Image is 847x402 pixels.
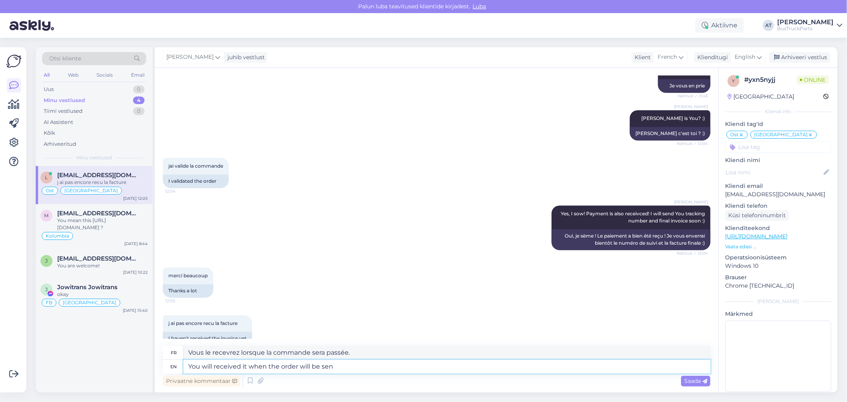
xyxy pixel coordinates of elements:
[674,104,708,110] span: [PERSON_NAME]
[754,132,808,137] span: [GEOGRAPHIC_DATA]
[735,53,755,62] span: English
[45,286,48,292] span: J
[163,175,229,188] div: I validated the order
[677,141,708,147] span: Nähtud ✓ 12:04
[725,310,831,318] p: Märkmed
[44,118,73,126] div: AI Assistent
[777,19,833,25] div: [PERSON_NAME]
[725,120,831,128] p: Kliendi tag'id
[694,53,728,62] div: Klienditugi
[797,75,829,84] span: Online
[168,321,237,327] span: j ai pas encore recu la facture
[171,346,177,359] div: fr
[66,70,80,80] div: Web
[49,54,81,63] span: Otsi kliente
[57,255,140,262] span: johnjadergaviria@gmail.com
[123,307,148,313] div: [DATE] 15:40
[224,53,265,62] div: juhib vestlust
[727,93,794,101] div: [GEOGRAPHIC_DATA]
[631,53,651,62] div: Klient
[769,52,830,63] div: Arhiveeri vestlus
[95,70,114,80] div: Socials
[129,70,146,80] div: Email
[725,210,789,221] div: Küsi telefoninumbrit
[44,107,83,115] div: Tiimi vestlused
[42,70,51,80] div: All
[46,234,69,238] span: Kolumbia
[732,78,735,84] span: y
[166,53,214,62] span: [PERSON_NAME]
[763,20,774,31] div: AT
[168,163,223,169] span: jai valide la commande
[45,258,48,264] span: j
[730,132,739,137] span: Ost
[684,377,707,385] span: Saada
[641,116,705,122] span: [PERSON_NAME] is You? :)
[6,54,21,69] img: Askly Logo
[658,53,677,62] span: French
[552,230,710,250] div: Oui, je sème ! Le paiement a bien été reçu ! Je vous enverrai bientôt le numéro de suivi et la fa...
[123,195,148,201] div: [DATE] 12:05
[725,262,831,270] p: Windows 10
[76,154,112,161] span: Minu vestlused
[165,189,195,195] span: 12:04
[44,140,76,148] div: Arhiveeritud
[777,25,833,32] div: BusTruckParts
[725,298,831,305] div: [PERSON_NAME]
[171,360,177,373] div: en
[674,199,708,205] span: [PERSON_NAME]
[725,233,787,240] a: [URL][DOMAIN_NAME]
[744,75,797,85] div: # yxn5nyjj
[725,141,831,153] input: Lisa tag
[725,182,831,190] p: Kliendi email
[725,156,831,164] p: Kliendi nimi
[725,108,831,115] div: Kliendi info
[471,3,489,10] span: Luba
[695,18,744,33] div: Aktiivne
[133,85,145,93] div: 0
[165,298,195,304] span: 12:05
[163,284,213,298] div: Thanks a lot
[45,174,48,180] span: l
[57,284,118,291] span: Jowitrans Jowitrans
[124,241,148,247] div: [DATE] 8:44
[725,243,831,250] p: Vaata edasi ...
[678,93,708,99] span: Nähtud ✓ 11:45
[677,251,708,257] span: Nähtud ✓ 12:04
[168,273,208,279] span: merci beaucoup
[44,85,54,93] div: Uus
[183,360,710,373] textarea: You will received it when the order will be sen
[44,129,55,137] div: Kõik
[630,127,710,141] div: [PERSON_NAME] c'est toi ? :)
[725,168,822,177] input: Lisa nimi
[725,190,831,199] p: [EMAIL_ADDRESS][DOMAIN_NAME]
[57,179,148,186] div: j ai pas encore recu la facture
[725,273,831,282] p: Brauser
[63,300,116,305] span: [GEOGRAPHIC_DATA]
[163,332,252,346] div: I haven't received the invoice yet
[57,210,140,217] span: mrjapan68@hotmail.com
[658,79,710,93] div: Je vous en prie
[123,269,148,275] div: [DATE] 10:22
[725,253,831,262] p: Operatsioonisüsteem
[183,346,710,359] textarea: Vous le recevrez lorsque la commande sera passée.
[64,188,118,193] span: [GEOGRAPHIC_DATA]
[57,172,140,179] span: lioudof@gmail.com
[163,376,240,387] div: Privaatne kommentaar
[133,107,145,115] div: 0
[133,97,145,104] div: 4
[57,262,148,269] div: You are welcome!
[725,202,831,210] p: Kliendi telefon
[46,188,54,193] span: Ost
[725,224,831,232] p: Klienditeekond
[725,282,831,290] p: Chrome [TECHNICAL_ID]
[46,300,52,305] span: FB
[44,213,49,218] span: m
[44,97,85,104] div: Minu vestlused
[561,211,706,224] span: Yes, I sow! Payment is also receivced! I will send You tracking number and final invoice soon :)
[57,217,148,231] div: You mean this [URL][DOMAIN_NAME] ?
[57,291,148,298] div: okay
[777,19,842,32] a: [PERSON_NAME]BusTruckParts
